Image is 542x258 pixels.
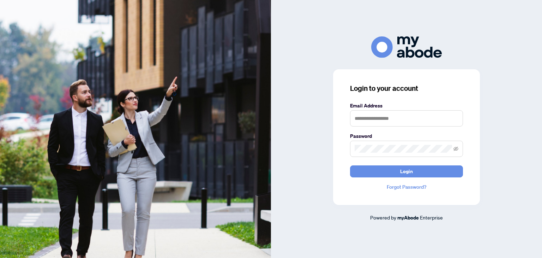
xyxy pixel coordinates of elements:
button: Login [350,165,463,177]
span: Powered by [370,214,396,221]
a: Forgot Password? [350,183,463,191]
span: eye-invisible [453,146,458,151]
span: Enterprise [420,214,443,221]
h3: Login to your account [350,83,463,93]
a: myAbode [397,214,419,222]
label: Email Address [350,102,463,110]
span: Login [400,166,413,177]
label: Password [350,132,463,140]
img: ma-logo [371,36,442,58]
